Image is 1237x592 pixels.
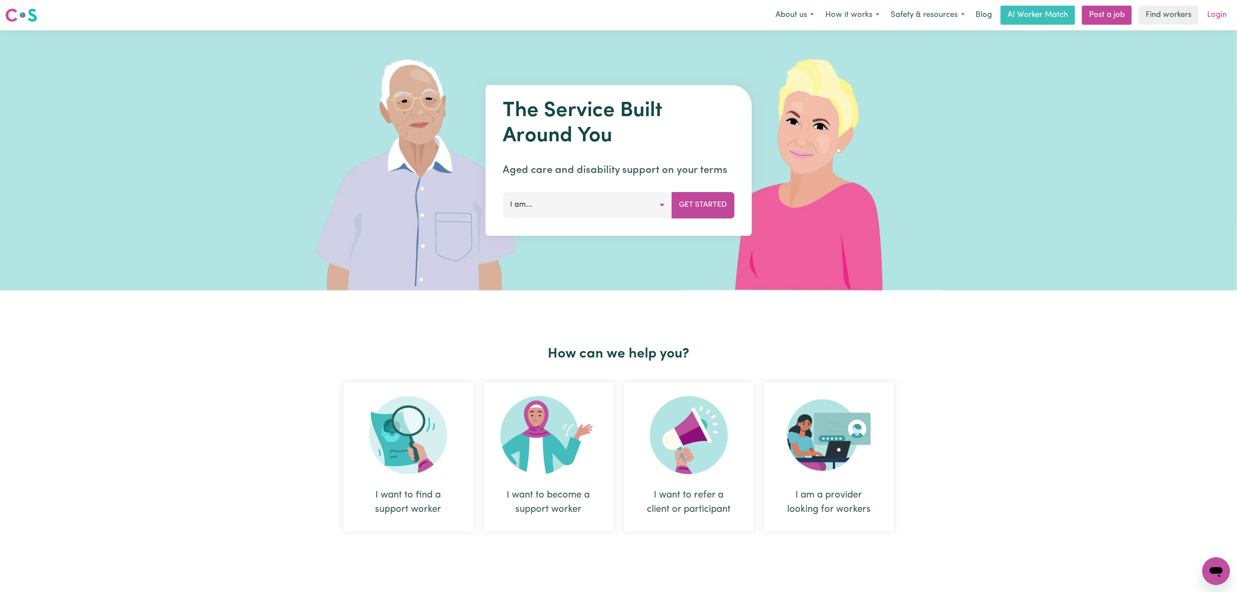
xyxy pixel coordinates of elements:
[1202,557,1230,585] iframe: Button to launch messaging window, conversation in progress
[343,382,473,531] div: I want to find a support worker
[885,6,970,24] button: Safety & resources
[770,6,820,24] button: About us
[5,5,37,25] a: Careseekers logo
[624,382,754,531] div: I want to refer a client or participant
[1082,6,1132,25] a: Post a job
[970,6,997,25] a: Blog
[503,99,734,149] h1: The Service Built Around You
[5,7,37,23] img: Careseekers logo
[820,6,885,24] button: How it works
[364,488,452,517] div: I want to find a support worker
[501,396,597,474] img: Become Worker
[503,163,734,178] p: Aged care and disability support on your terms
[484,382,614,531] div: I want to become a support worker
[338,346,899,362] h2: How can we help you?
[785,488,873,517] div: I am a provider looking for workers
[369,396,447,474] img: Search
[504,488,593,517] div: I want to become a support worker
[1001,6,1075,25] a: AI Worker Match
[1202,6,1232,25] a: Login
[645,488,733,517] div: I want to refer a client or participant
[503,192,672,218] button: I am...
[1139,6,1198,25] a: Find workers
[787,396,871,474] img: Provider
[764,382,894,531] div: I am a provider looking for workers
[650,396,728,474] img: Refer
[672,192,734,218] button: Get Started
